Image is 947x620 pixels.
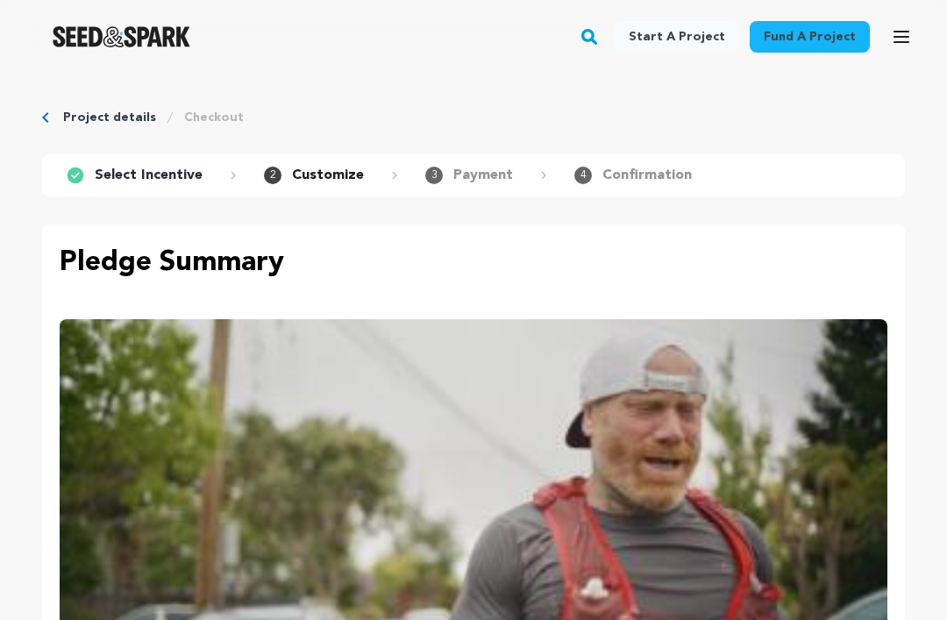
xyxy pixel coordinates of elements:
[184,109,244,126] a: Checkout
[60,242,887,284] p: Pledge Summary
[53,26,190,47] img: Seed&Spark Logo Dark Mode
[53,26,190,47] a: Seed&Spark Homepage
[750,21,870,53] a: Fund a project
[95,165,203,186] p: Select Incentive
[292,165,364,186] p: Customize
[42,109,905,126] div: Breadcrumb
[602,165,692,186] p: Confirmation
[63,109,156,126] a: Project details
[425,167,443,184] span: 3
[264,167,281,184] span: 2
[453,165,513,186] p: Payment
[615,21,739,53] a: Start a project
[574,167,592,184] span: 4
